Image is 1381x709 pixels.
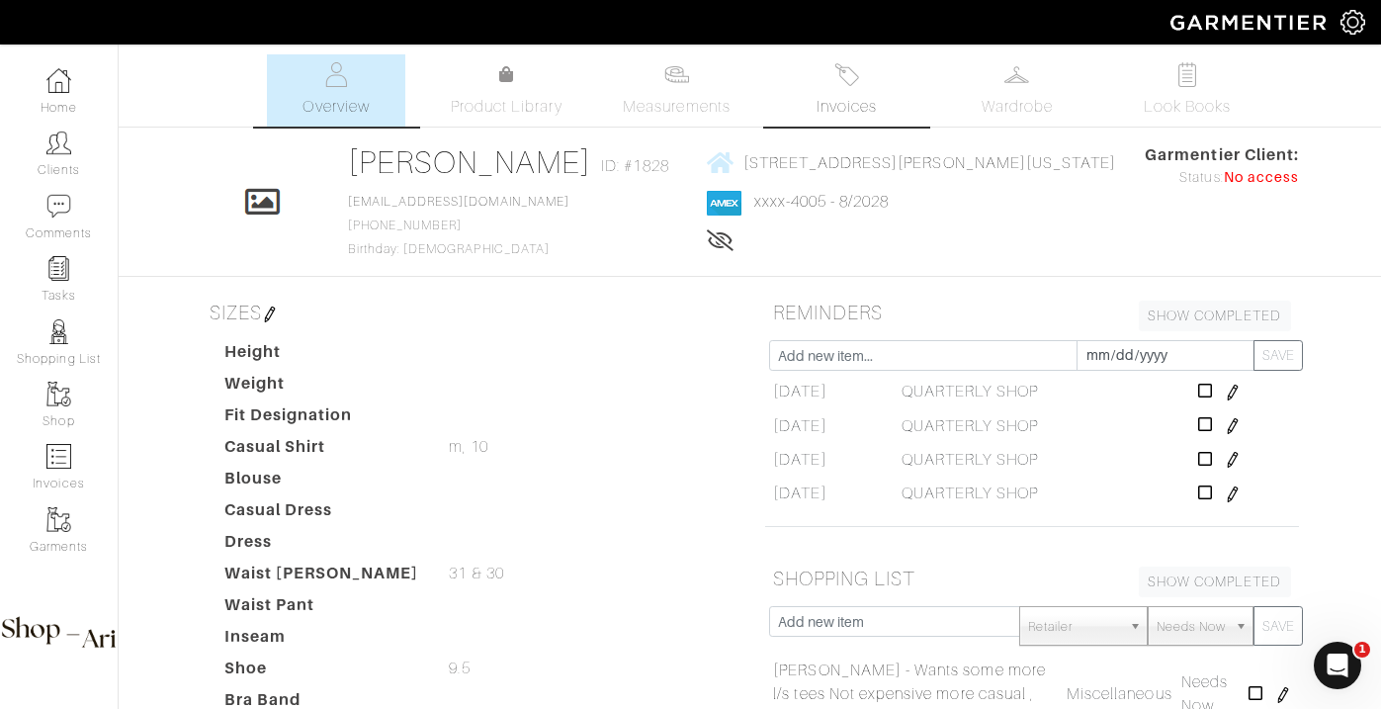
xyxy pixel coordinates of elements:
[202,293,735,332] h5: SIZES
[46,444,71,469] img: orders-icon-0abe47150d42831381b5fb84f609e132dff9fe21cb692f30cb5eec754e2cba89.png
[449,435,487,459] span: m, 10
[1314,642,1361,689] iframe: Intercom live chat
[948,54,1086,127] a: Wardrobe
[46,68,71,93] img: dashboard-icon-dbcd8f5a0b271acd01030246c82b418ddd0df26cd7fceb0bd07c9910d44c42f6.png
[982,95,1053,119] span: Wardrobe
[1139,567,1291,597] a: SHOW COMPLETED
[902,414,1039,438] span: QUARTERLY SHOP
[46,319,71,344] img: stylists-icon-eb353228a002819b7ec25b43dbf5f0378dd9e0616d9560372ff212230b889e62.png
[1340,10,1365,35] img: gear-icon-white-bd11855cb880d31180b6d7d6211b90ccbf57a29d726f0c71d8c61bd08dd39cc2.png
[765,559,1299,598] h5: SHOPPING LIST
[348,195,569,256] span: [PHONE_NUMBER] Birthday: [DEMOGRAPHIC_DATA]
[769,340,1078,371] input: Add new item...
[1145,167,1299,189] div: Status:
[754,193,890,211] a: xxxx-4005 - 8/2028
[902,482,1039,505] span: QUARTERLY SHOP
[743,153,1117,171] span: [STREET_ADDRESS][PERSON_NAME][US_STATE]
[773,448,826,472] span: [DATE]
[773,380,826,403] span: [DATE]
[210,625,435,657] dt: Inseam
[1225,452,1241,468] img: pen-cf24a1663064a2ec1b9c1bd2387e9de7a2fa800b781884d57f21acf72779bad2.png
[46,256,71,281] img: reminder-icon-8004d30b9f0a5d33ae49ab947aed9ed385cf756f9e5892f1edd6e32f2345188e.png
[210,593,435,625] dt: Waist Pant
[601,154,668,178] span: ID: #1828
[773,482,826,505] span: [DATE]
[1354,642,1370,658] span: 1
[46,131,71,155] img: clients-icon-6bae9207a08558b7cb47a8932f037763ab4055f8c8b6bfacd5dc20c3e0201464.png
[765,293,1299,332] h5: REMINDERS
[664,62,689,87] img: measurements-466bbee1fd09ba9460f595b01e5d73f9e2bff037440d3c8f018324cb6cdf7a4a.svg
[210,562,435,593] dt: Waist [PERSON_NAME]
[1118,54,1256,127] a: Look Books
[902,380,1039,403] span: QUARTERLY SHOP
[1225,487,1241,502] img: pen-cf24a1663064a2ec1b9c1bd2387e9de7a2fa800b781884d57f21acf72779bad2.png
[1224,167,1299,189] span: No access
[210,435,435,467] dt: Casual Shirt
[1253,606,1303,646] button: SAVE
[262,307,278,322] img: pen-cf24a1663064a2ec1b9c1bd2387e9de7a2fa800b781884d57f21acf72779bad2.png
[1174,62,1199,87] img: todo-9ac3debb85659649dc8f770b8b6100bb5dab4b48dedcbae339e5042a72dfd3cc.svg
[437,63,575,119] a: Product Library
[210,530,435,562] dt: Dress
[348,195,569,209] a: [EMAIL_ADDRESS][DOMAIN_NAME]
[1144,95,1232,119] span: Look Books
[623,95,731,119] span: Measurements
[1275,687,1291,703] img: pen-cf24a1663064a2ec1b9c1bd2387e9de7a2fa800b781884d57f21acf72779bad2.png
[1157,607,1226,647] span: Needs Now
[707,150,1116,175] a: [STREET_ADDRESS][PERSON_NAME][US_STATE]
[210,403,435,435] dt: Fit Designation
[267,54,405,127] a: Overview
[1028,607,1121,647] span: Retailer
[1139,301,1291,331] a: SHOW COMPLETED
[707,191,741,216] img: american_express-1200034d2e149cdf2cc7894a33a747db654cf6f8355cb502592f1d228b2ac700.png
[210,467,435,498] dt: Blouse
[834,62,859,87] img: orders-27d20c2124de7fd6de4e0e44c1d41de31381a507db9b33961299e4e07d508b8c.svg
[210,657,435,688] dt: Shoe
[46,382,71,406] img: garments-icon-b7da505a4dc4fd61783c78ac3ca0ef83fa9d6f193b1c9dc38574b1d14d53ca28.png
[46,507,71,532] img: garments-icon-b7da505a4dc4fd61783c78ac3ca0ef83fa9d6f193b1c9dc38574b1d14d53ca28.png
[449,657,470,680] span: 9.5
[348,144,592,180] a: [PERSON_NAME]
[1253,340,1303,371] button: SAVE
[1067,685,1172,703] span: Miscellaneous
[773,414,826,438] span: [DATE]
[210,340,435,372] dt: Height
[1225,385,1241,400] img: pen-cf24a1663064a2ec1b9c1bd2387e9de7a2fa800b781884d57f21acf72779bad2.png
[210,498,435,530] dt: Casual Dress
[1225,418,1241,434] img: pen-cf24a1663064a2ec1b9c1bd2387e9de7a2fa800b781884d57f21acf72779bad2.png
[449,562,503,585] span: 31 & 30
[778,54,916,127] a: Invoices
[210,372,435,403] dt: Weight
[769,606,1021,637] input: Add new item
[324,62,349,87] img: basicinfo-40fd8af6dae0f16599ec9e87c0ef1c0a1fdea2edbe929e3d69a839185d80c458.svg
[1145,143,1299,167] span: Garmentier Client:
[1161,5,1340,40] img: garmentier-logo-header-white-b43fb05a5012e4ada735d5af1a66efaba907eab6374d6393d1fbf88cb4ef424d.png
[1004,62,1029,87] img: wardrobe-487a4870c1b7c33e795ec22d11cfc2ed9d08956e64fb3008fe2437562e282088.svg
[451,95,562,119] span: Product Library
[817,95,877,119] span: Invoices
[302,95,369,119] span: Overview
[46,194,71,219] img: comment-icon-a0a6a9ef722e966f86d9cbdc48e553b5cf19dbc54f86b18d962a5391bc8f6eb6.png
[607,54,746,127] a: Measurements
[902,448,1039,472] span: QUARTERLY SHOP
